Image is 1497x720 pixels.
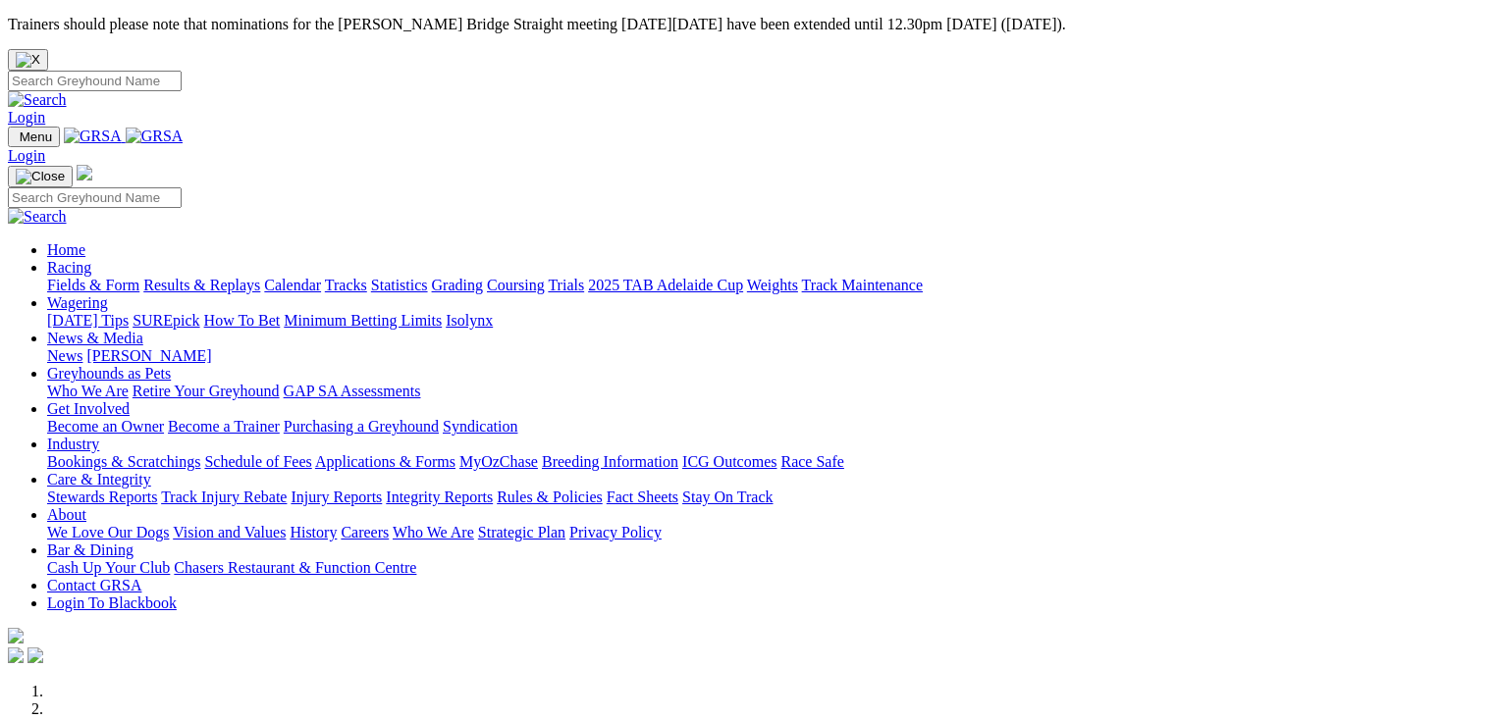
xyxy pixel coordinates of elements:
a: Trials [548,277,584,293]
a: Get Involved [47,400,130,417]
a: Cash Up Your Club [47,559,170,576]
a: GAP SA Assessments [284,383,421,399]
a: Calendar [264,277,321,293]
img: facebook.svg [8,647,24,663]
a: Fields & Form [47,277,139,293]
a: [PERSON_NAME] [86,347,211,364]
a: Integrity Reports [386,489,493,505]
a: Breeding Information [542,453,678,470]
img: logo-grsa-white.png [77,165,92,180]
a: Statistics [371,277,428,293]
button: Toggle navigation [8,166,73,187]
a: Fact Sheets [607,489,678,505]
a: Vision and Values [173,524,286,540]
a: Racing [47,259,91,276]
a: Privacy Policy [569,524,662,540]
a: News & Media [47,330,143,346]
div: News & Media [47,347,1489,365]
a: Injury Reports [291,489,382,505]
img: logo-grsa-white.png [8,628,24,643]
a: Applications & Forms [315,453,455,470]
a: Coursing [487,277,545,293]
a: Results & Replays [143,277,260,293]
div: Greyhounds as Pets [47,383,1489,400]
a: Wagering [47,294,108,311]
a: Syndication [443,418,517,435]
a: Stay On Track [682,489,773,505]
a: Strategic Plan [478,524,565,540]
a: ICG Outcomes [682,453,776,470]
a: Tracks [325,277,367,293]
a: Careers [341,524,389,540]
a: Race Safe [780,453,843,470]
a: Greyhounds as Pets [47,365,171,382]
a: Grading [432,277,483,293]
a: Track Injury Rebate [161,489,287,505]
a: MyOzChase [459,453,538,470]
img: Search [8,208,67,226]
div: Industry [47,453,1489,471]
a: [DATE] Tips [47,312,129,329]
p: Trainers should please note that nominations for the [PERSON_NAME] Bridge Straight meeting [DATE]... [8,16,1489,33]
div: About [47,524,1489,541]
a: Contact GRSA [47,577,141,593]
a: Login To Blackbook [47,594,177,611]
div: Get Involved [47,418,1489,436]
a: Care & Integrity [47,471,151,488]
img: GRSA [64,128,122,145]
a: Rules & Policies [497,489,603,505]
div: Wagering [47,312,1489,330]
img: Close [16,169,65,184]
a: SUREpick [133,312,199,329]
a: Bar & Dining [47,541,134,558]
a: About [47,506,86,523]
a: Become a Trainer [168,418,280,435]
div: Care & Integrity [47,489,1489,506]
img: X [16,52,40,68]
a: Purchasing a Greyhound [284,418,439,435]
input: Search [8,71,182,91]
a: News [47,347,82,364]
a: Weights [747,277,798,293]
a: Become an Owner [47,418,164,435]
a: Stewards Reports [47,489,157,505]
a: Who We Are [47,383,129,399]
button: Toggle navigation [8,127,60,147]
a: Login [8,109,45,126]
a: Isolynx [446,312,493,329]
div: Bar & Dining [47,559,1489,577]
a: Schedule of Fees [204,453,311,470]
span: Menu [20,129,52,144]
div: Racing [47,277,1489,294]
a: Who We Are [393,524,474,540]
img: GRSA [126,128,184,145]
a: Minimum Betting Limits [284,312,442,329]
a: Retire Your Greyhound [133,383,280,399]
a: How To Bet [204,312,281,329]
input: Search [8,187,182,208]
a: Bookings & Scratchings [47,453,200,470]
a: 2025 TAB Adelaide Cup [588,277,743,293]
img: twitter.svg [27,647,43,663]
a: Login [8,147,45,164]
a: Industry [47,436,99,452]
a: Home [47,241,85,258]
a: Track Maintenance [802,277,923,293]
img: Search [8,91,67,109]
a: History [290,524,337,540]
a: We Love Our Dogs [47,524,169,540]
a: Chasers Restaurant & Function Centre [174,559,416,576]
button: Close [8,49,48,71]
